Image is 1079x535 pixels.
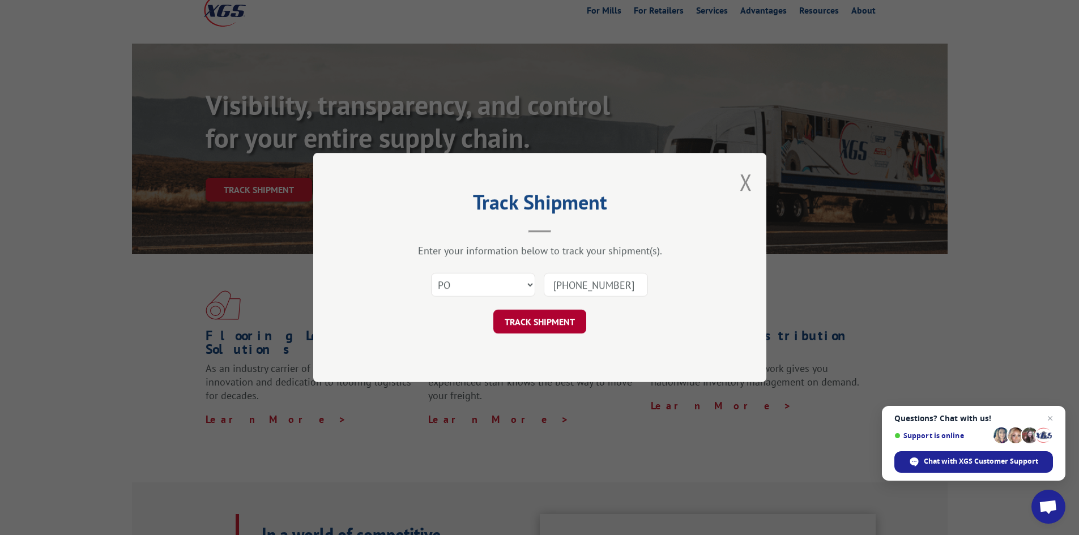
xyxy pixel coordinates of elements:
[370,244,710,257] div: Enter your information below to track your shipment(s).
[924,456,1038,466] span: Chat with XGS Customer Support
[740,167,752,197] button: Close modal
[1031,490,1065,524] div: Open chat
[1043,412,1057,425] span: Close chat
[493,310,586,333] button: TRACK SHIPMENT
[544,273,648,297] input: Number(s)
[894,431,990,440] span: Support is online
[894,451,1053,473] div: Chat with XGS Customer Support
[370,194,710,216] h2: Track Shipment
[894,414,1053,423] span: Questions? Chat with us!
